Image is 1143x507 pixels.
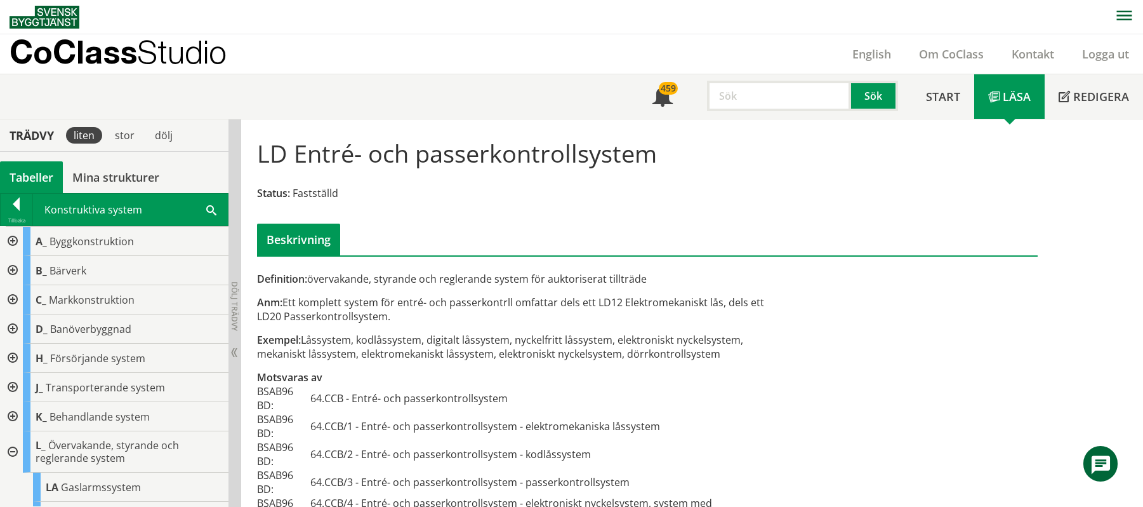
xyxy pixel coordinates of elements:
[293,186,338,200] span: Fastställd
[46,381,165,395] span: Transporterande system
[310,440,771,468] td: 64.CCB/2 - Entré- och passerkontrollsystem - kodlåssystem
[257,272,307,286] span: Definition:
[652,88,673,108] span: Notifikationer
[36,438,46,452] span: L_
[36,293,46,307] span: C_
[36,351,48,365] span: H_
[10,34,254,74] a: CoClassStudio
[50,322,131,336] span: Banöverbyggnad
[659,82,678,95] div: 459
[257,333,301,347] span: Exempel:
[1003,89,1031,104] span: Läsa
[107,127,142,144] div: stor
[974,74,1045,119] a: Läsa
[1045,74,1143,119] a: Redigera
[998,46,1068,62] a: Kontakt
[63,161,169,193] a: Mina strukturer
[257,384,310,412] td: BSAB96 BD:
[851,81,898,111] button: Sök
[10,44,227,59] p: CoClass
[257,272,770,286] div: övervakande, styrande och reglerande system för auktoriserat tillträde
[36,410,47,424] span: K_
[36,322,48,336] span: D_
[66,127,102,144] div: liten
[926,89,960,104] span: Start
[310,468,771,496] td: 64.CCB/3 - Entré- och passerkontrollsystem - passerkontrollsystem
[257,468,310,496] td: BSAB96 BD:
[257,295,770,323] div: Ett komplett system för entré- och passerkontrll omfattar dels ett LD12 Elektromekaniskt lås, del...
[3,128,61,142] div: Trädvy
[310,412,771,440] td: 64.CCB/1 - Entré- och passerkontrollsystem - elektromekaniska låssystem
[36,438,179,465] span: Övervakande, styrande och reglerande system
[50,410,150,424] span: Behandlande system
[912,74,974,119] a: Start
[49,293,135,307] span: Markkonstruktion
[257,224,340,255] div: Beskrivning
[206,203,216,216] span: Sök i tabellen
[147,127,180,144] div: dölj
[257,333,770,361] div: Låssystem, kodlåssystem, digitalt låssystem, nyckelfritt låssystem, elektroniskt nyckelsystem, me...
[33,194,228,226] div: Konstruktiva system
[10,6,79,29] img: Svensk Byggtjänst
[638,74,687,119] a: 459
[1073,89,1129,104] span: Redigera
[1068,46,1143,62] a: Logga ut
[257,440,310,468] td: BSAB96 BD:
[61,480,141,494] span: Gaslarmssystem
[257,370,322,384] span: Motsvaras av
[1,215,32,226] div: Tillbaka
[257,186,290,200] span: Status:
[257,412,310,440] td: BSAB96 BD:
[257,295,282,309] span: Anm:
[46,480,58,494] span: LA
[310,384,771,412] td: 64.CCB - Entré- och passerkontrollsystem
[50,351,145,365] span: Försörjande system
[838,46,905,62] a: English
[36,234,47,248] span: A_
[50,264,86,278] span: Bärverk
[229,281,240,331] span: Dölj trädvy
[137,33,227,71] span: Studio
[36,381,43,395] span: J_
[905,46,998,62] a: Om CoClass
[50,234,134,248] span: Byggkonstruktion
[36,264,47,278] span: B_
[707,81,851,111] input: Sök
[257,139,657,167] h1: LD Entré- och passerkontrollsystem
